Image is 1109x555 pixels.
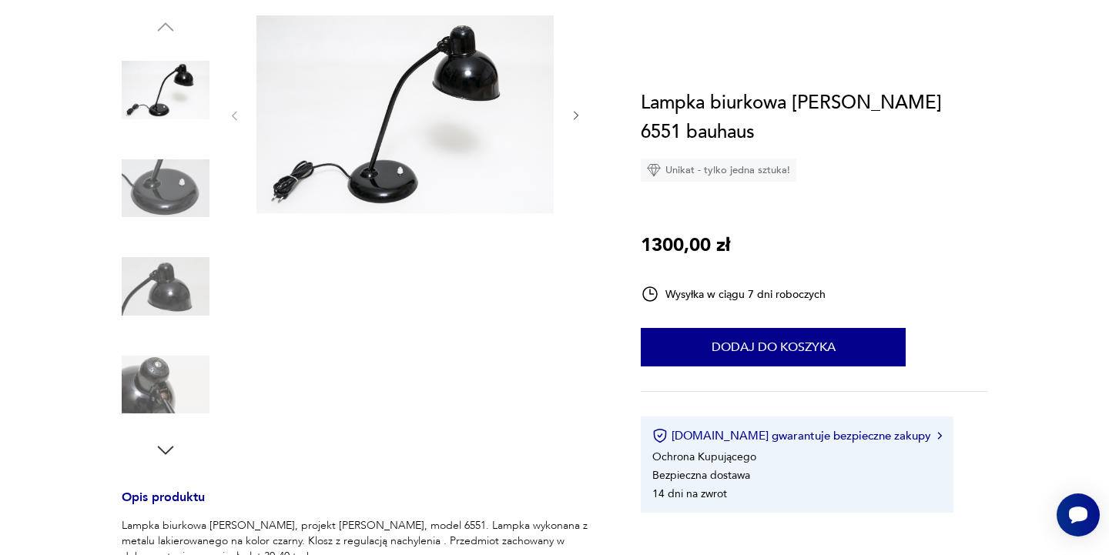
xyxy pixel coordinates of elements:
[122,242,209,330] img: Zdjęcie produktu Lampka biurkowa Kaiser Idell 6551 bauhaus
[647,163,661,177] img: Ikona diamentu
[641,159,796,182] div: Unikat - tylko jedna sztuka!
[256,15,554,213] img: Zdjęcie produktu Lampka biurkowa Kaiser Idell 6551 bauhaus
[652,428,668,443] img: Ikona certyfikatu
[122,341,209,429] img: Zdjęcie produktu Lampka biurkowa Kaiser Idell 6551 bauhaus
[652,428,941,443] button: [DOMAIN_NAME] gwarantuje bezpieczne zakupy
[641,328,906,366] button: Dodaj do koszyka
[1057,493,1100,537] iframe: Smartsupp widget button
[937,432,942,440] img: Ikona strzałki w prawo
[641,89,987,147] h1: Lampka biurkowa [PERSON_NAME] 6551 bauhaus
[122,46,209,134] img: Zdjęcie produktu Lampka biurkowa Kaiser Idell 6551 bauhaus
[122,145,209,232] img: Zdjęcie produktu Lampka biurkowa Kaiser Idell 6551 bauhaus
[652,450,756,464] li: Ochrona Kupującego
[122,493,604,518] h3: Opis produktu
[652,468,750,483] li: Bezpieczna dostawa
[641,231,730,260] p: 1300,00 zł
[641,285,826,303] div: Wysyłka w ciągu 7 dni roboczych
[652,486,727,501] li: 14 dni na zwrot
